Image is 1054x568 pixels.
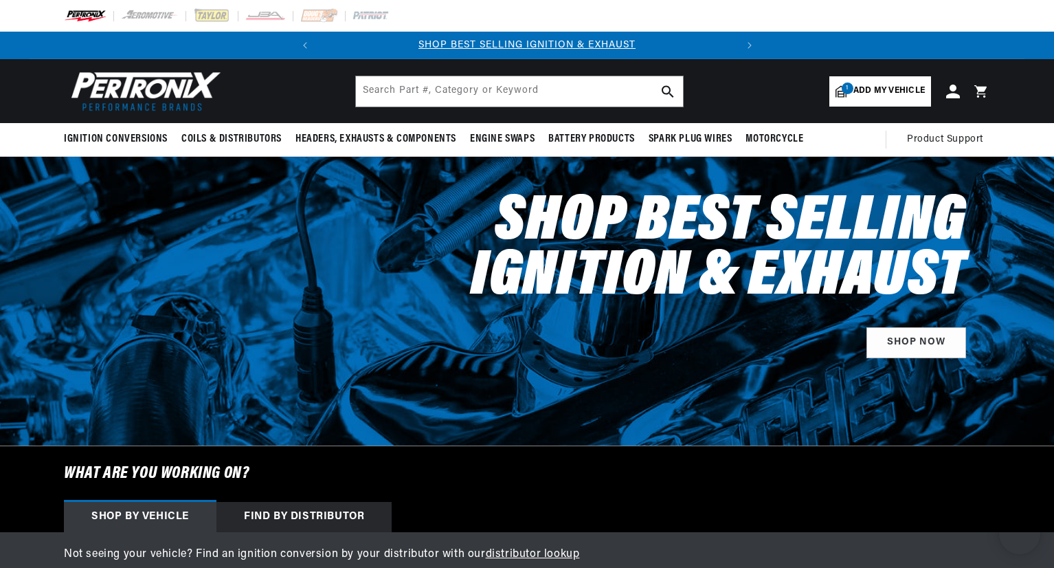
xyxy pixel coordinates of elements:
[866,327,966,358] a: SHOP NOW
[319,38,736,53] div: Announcement
[739,123,810,155] summary: Motorcycle
[216,502,392,532] div: Find by Distributor
[356,76,683,107] input: Search Part #, Category or Keyword
[64,502,216,532] div: Shop by vehicle
[649,132,732,146] span: Spark Plug Wires
[64,123,175,155] summary: Ignition Conversions
[541,123,642,155] summary: Battery Products
[181,132,282,146] span: Coils & Distributors
[907,123,990,156] summary: Product Support
[853,85,925,98] span: Add my vehicle
[64,67,222,115] img: Pertronix
[470,132,535,146] span: Engine Swaps
[745,132,803,146] span: Motorcycle
[907,132,983,147] span: Product Support
[642,123,739,155] summary: Spark Plug Wires
[736,32,763,59] button: Translation missing: en.sections.announcements.next_announcement
[829,76,931,107] a: 1Add my vehicle
[842,83,853,94] span: 1
[30,32,1024,59] slideshow-component: Translation missing: en.sections.announcements.announcement_bar
[291,32,319,59] button: Translation missing: en.sections.announcements.previous_announcement
[418,40,636,50] a: SHOP BEST SELLING IGNITION & EXHAUST
[486,549,580,560] a: distributor lookup
[379,195,966,305] h2: Shop Best Selling Ignition & Exhaust
[64,546,990,564] p: Not seeing your vehicle? Find an ignition conversion by your distributor with our
[30,446,1024,501] h6: What are you working on?
[175,123,289,155] summary: Coils & Distributors
[64,132,168,146] span: Ignition Conversions
[319,38,736,53] div: 1 of 2
[548,132,635,146] span: Battery Products
[653,76,683,107] button: search button
[289,123,463,155] summary: Headers, Exhausts & Components
[463,123,541,155] summary: Engine Swaps
[295,132,456,146] span: Headers, Exhausts & Components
